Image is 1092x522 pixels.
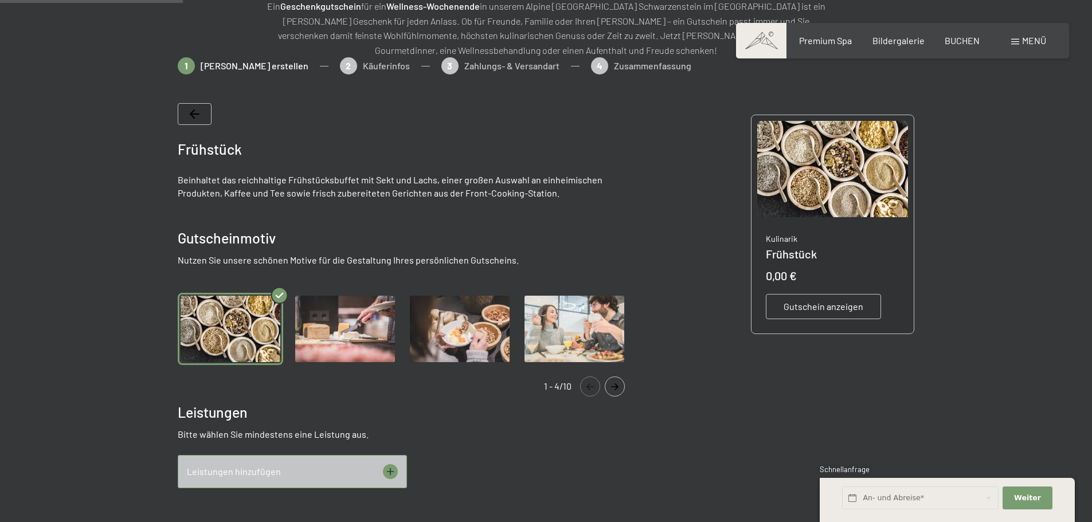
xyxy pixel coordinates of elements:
[945,35,980,46] a: BUCHEN
[820,465,870,474] span: Schnellanfrage
[1014,493,1041,503] span: Weiter
[799,35,852,46] a: Premium Spa
[1022,35,1046,46] span: Menü
[280,1,361,11] strong: Geschenkgutschein
[872,35,925,46] a: Bildergalerie
[386,1,480,11] strong: Wellness-Wochenende
[1003,486,1052,510] button: Weiter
